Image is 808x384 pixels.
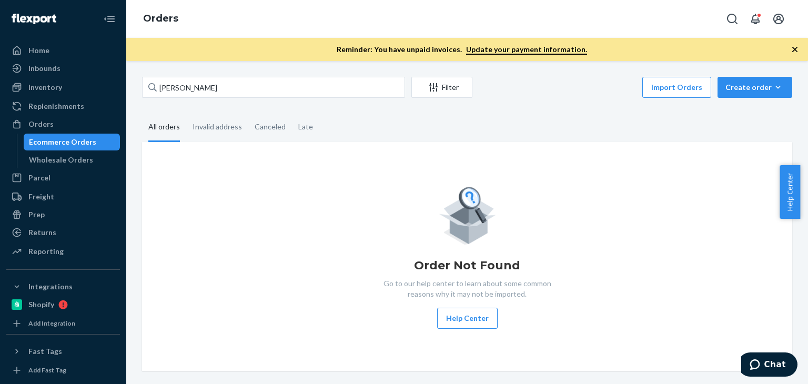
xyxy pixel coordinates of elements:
[28,346,62,357] div: Fast Tags
[148,113,180,142] div: All orders
[6,296,120,313] a: Shopify
[29,137,96,147] div: Ecommerce Orders
[298,113,313,140] div: Late
[6,364,120,377] a: Add Fast Tag
[412,82,472,93] div: Filter
[28,227,56,238] div: Returns
[28,366,66,375] div: Add Fast Tag
[99,8,120,29] button: Close Navigation
[28,209,45,220] div: Prep
[28,119,54,129] div: Orders
[6,169,120,186] a: Parcel
[6,278,120,295] button: Integrations
[780,165,800,219] button: Help Center
[6,243,120,260] a: Reporting
[375,278,559,299] p: Go to our help center to learn about some common reasons why it may not be imported.
[6,42,120,59] a: Home
[6,98,120,115] a: Replenishments
[28,281,73,292] div: Integrations
[24,151,120,168] a: Wholesale Orders
[29,155,93,165] div: Wholesale Orders
[6,206,120,223] a: Prep
[28,173,50,183] div: Parcel
[411,77,472,98] button: Filter
[6,317,120,330] a: Add Integration
[135,4,187,34] ol: breadcrumbs
[439,184,496,245] img: Empty list
[28,45,49,56] div: Home
[28,319,75,328] div: Add Integration
[437,308,498,329] button: Help Center
[6,224,120,241] a: Returns
[255,113,286,140] div: Canceled
[28,299,54,310] div: Shopify
[12,14,56,24] img: Flexport logo
[28,246,64,257] div: Reporting
[6,79,120,96] a: Inventory
[722,8,743,29] button: Open Search Box
[6,188,120,205] a: Freight
[6,60,120,77] a: Inbounds
[24,134,120,150] a: Ecommerce Orders
[28,191,54,202] div: Freight
[143,13,178,24] a: Orders
[6,116,120,133] a: Orders
[28,63,60,74] div: Inbounds
[718,77,792,98] button: Create order
[28,101,84,112] div: Replenishments
[28,82,62,93] div: Inventory
[142,77,405,98] input: Search orders
[741,352,797,379] iframe: Opens a widget where you can chat to one of our agents
[6,343,120,360] button: Fast Tags
[337,44,587,55] p: Reminder: You have unpaid invoices.
[768,8,789,29] button: Open account menu
[466,45,587,55] a: Update your payment information.
[414,257,520,274] h1: Order Not Found
[193,113,242,140] div: Invalid address
[642,77,711,98] button: Import Orders
[725,82,784,93] div: Create order
[745,8,766,29] button: Open notifications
